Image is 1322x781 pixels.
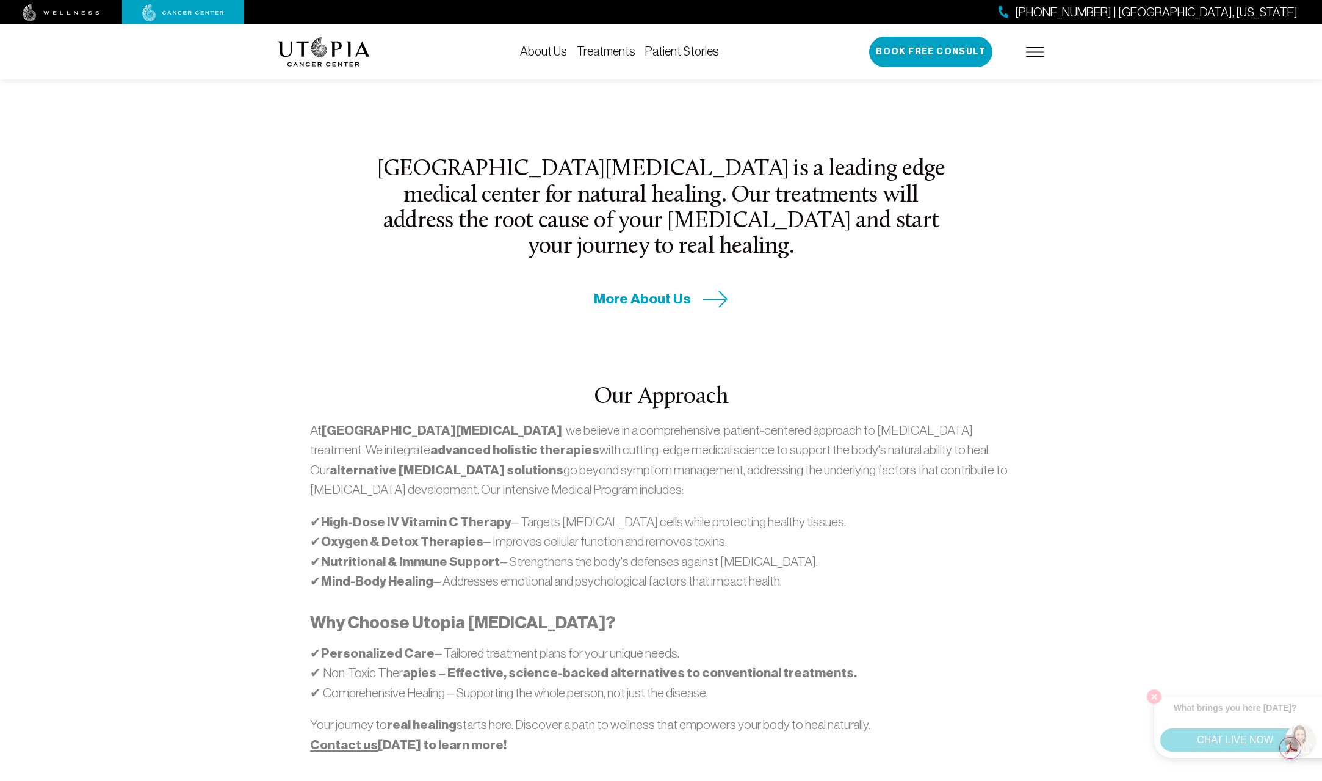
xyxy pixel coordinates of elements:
[375,157,947,260] h2: [GEOGRAPHIC_DATA][MEDICAL_DATA] is a leading edge medical center for natural healing. Our treatme...
[577,45,635,58] a: Treatments
[310,385,1011,410] h2: Our Approach
[387,717,457,733] strong: real healing
[142,4,224,21] img: cancer center
[321,573,433,589] strong: Mind-Body Healing
[278,37,370,67] img: logo
[1026,47,1044,57] img: icon-hamburger
[869,37,992,67] button: Book Free Consult
[321,514,511,530] strong: High-Dose IV Vitamin C Therapy
[322,423,562,438] strong: [GEOGRAPHIC_DATA][MEDICAL_DATA]
[310,512,1011,592] p: ✔ – Targets [MEDICAL_DATA] cells while protecting healthy tissues. ✔ – Improves cellular function...
[594,289,728,308] a: More About Us
[999,4,1298,21] a: [PHONE_NUMBER] | [GEOGRAPHIC_DATA], [US_STATE]
[310,644,1011,703] p: ✔ – Tailored treatment plans for your unique needs. ✔ Non-Toxic Ther ✔ Comprehensive Healing – Su...
[310,421,1011,499] p: At , we believe in a comprehensive, patient-centered approach to [MEDICAL_DATA] treatment. We int...
[23,4,99,21] img: wellness
[321,534,483,550] strong: Oxygen & Detox Therapies
[430,442,599,458] strong: advanced holistic therapies
[1015,4,1298,21] span: [PHONE_NUMBER] | [GEOGRAPHIC_DATA], [US_STATE]
[594,289,691,308] span: More About Us
[645,45,719,58] a: Patient Stories
[310,737,378,753] a: Contact us
[520,45,567,58] a: About Us
[310,737,507,753] strong: [DATE] to learn more!
[321,554,500,570] strong: Nutritional & Immune Support
[310,612,615,633] strong: Why Choose Utopia [MEDICAL_DATA]?
[310,715,1011,755] p: Your journey to starts here. Discover a path to wellness that empowers your body to heal naturally.
[403,665,857,681] strong: apies – Effective, science-backed alternatives to conventional treatments.
[330,462,563,478] strong: alternative [MEDICAL_DATA] solutions
[321,645,435,661] strong: Personalized Care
